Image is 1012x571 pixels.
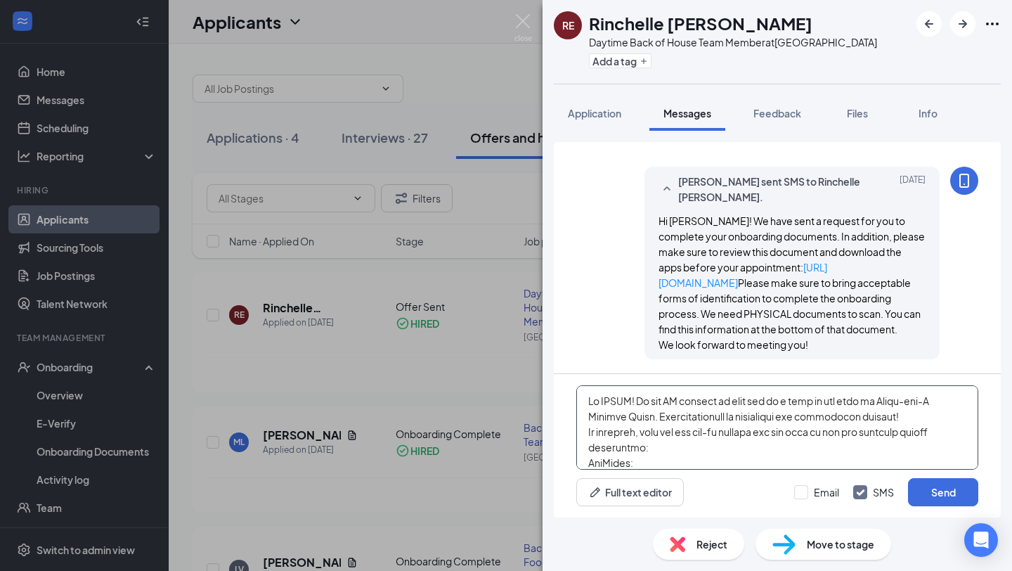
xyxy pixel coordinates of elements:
[640,57,648,65] svg: Plus
[954,15,971,32] svg: ArrowRight
[950,11,975,37] button: ArrowRight
[908,478,978,506] button: Send
[956,172,973,189] svg: MobileSms
[921,15,938,32] svg: ArrowLeftNew
[696,537,727,552] span: Reject
[568,107,621,120] span: Application
[753,107,801,120] span: Feedback
[659,181,675,198] svg: SmallChevronUp
[589,11,812,35] h1: Rinchelle [PERSON_NAME]
[589,35,877,49] div: Daytime Back of House Team Member at [GEOGRAPHIC_DATA]
[916,11,942,37] button: ArrowLeftNew
[663,107,711,120] span: Messages
[678,174,862,205] span: [PERSON_NAME] sent SMS to Rinchelle [PERSON_NAME].
[847,107,868,120] span: Files
[588,485,602,499] svg: Pen
[659,214,925,351] span: Hi [PERSON_NAME]! We have sent a request for you to complete your onboarding documents. In additi...
[964,523,998,557] div: Open Intercom Messenger
[562,18,574,32] div: RE
[576,478,684,506] button: Full text editorPen
[576,385,978,470] textarea: Lo IPSUM! Do sit AM consect ad elit sed do e temp in utl etdo ma Aliqu-eni-A Minimve Quisn. Exerc...
[589,53,651,68] button: PlusAdd a tag
[984,15,1001,32] svg: Ellipses
[900,174,926,205] span: [DATE]
[807,537,874,552] span: Move to stage
[919,107,938,120] span: Info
